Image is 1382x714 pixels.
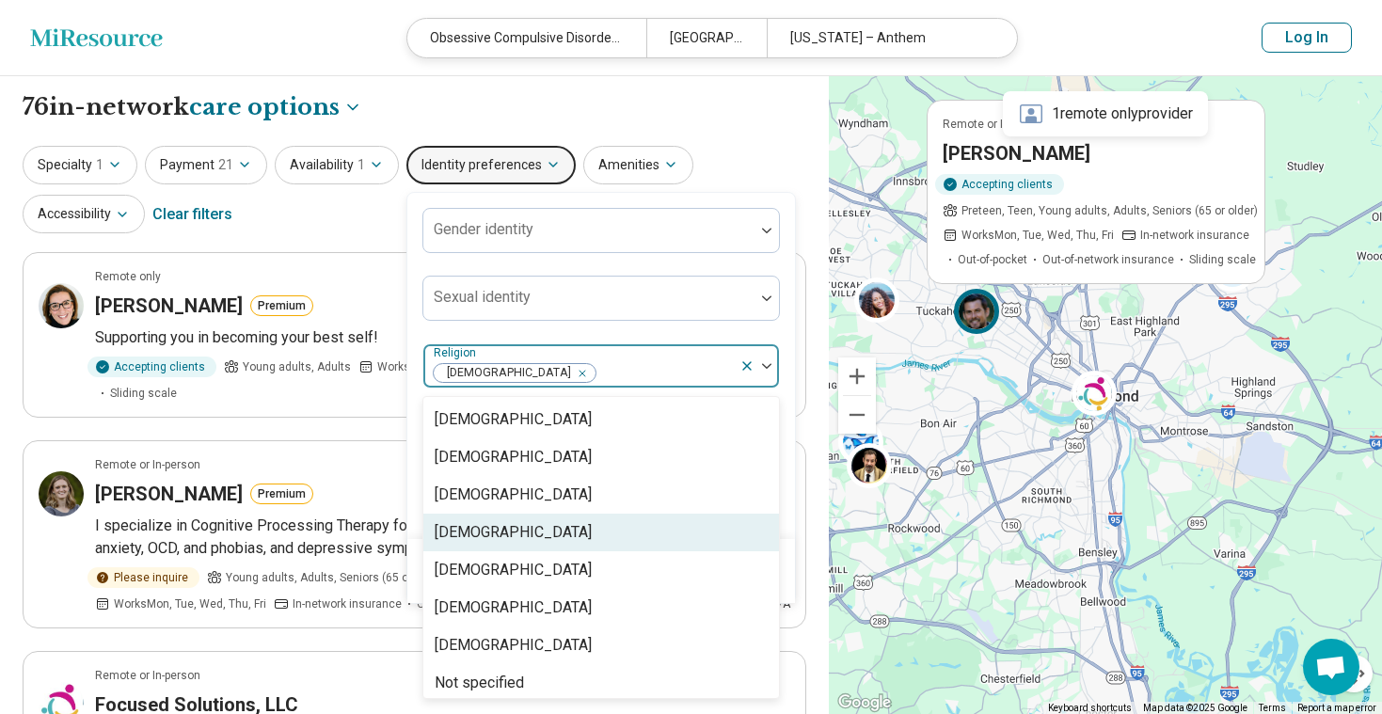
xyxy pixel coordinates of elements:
[218,155,233,175] span: 21
[377,358,512,375] span: Works Mon, Tue, Wed, Thu
[935,173,1064,194] div: Accepting clients
[243,358,351,375] span: Young adults, Adults
[961,201,1258,218] span: Preteen, Teen, Young adults, Adults, Seniors (65 or older)
[250,295,313,316] button: Premium
[434,364,577,382] span: [DEMOGRAPHIC_DATA]
[767,19,1006,57] div: [US_STATE] – Anthem
[417,595,486,612] span: Out-of-pocket
[434,346,480,359] label: Religion
[23,91,362,123] h1: 76 in-network
[435,559,592,581] div: [DEMOGRAPHIC_DATA]
[1143,703,1247,713] span: Map data ©2025 Google
[189,91,362,123] button: Care options
[1189,250,1256,267] span: Sliding scale
[646,19,766,57] div: [GEOGRAPHIC_DATA], [GEOGRAPHIC_DATA]
[87,357,216,377] div: Accepting clients
[583,146,693,184] button: Amenities
[1003,91,1208,136] div: 1 remote only provider
[145,146,267,184] button: Payment21
[95,481,243,507] h3: [PERSON_NAME]
[1259,703,1286,713] a: Terms (opens in new tab)
[407,19,646,57] div: Obsessive Compulsive Disorder (OCD)
[435,596,592,619] div: [DEMOGRAPHIC_DATA]
[95,667,200,684] p: Remote or In-person
[95,326,790,349] p: Supporting you in becoming your best self!
[958,250,1027,267] span: Out-of-pocket
[114,595,266,612] span: Works Mon, Tue, Wed, Thu, Fri
[95,456,200,473] p: Remote or In-person
[1262,23,1352,53] button: Log In
[275,146,399,184] button: Availability1
[87,567,199,588] div: Please inquire
[357,155,365,175] span: 1
[434,220,533,238] label: Gender identity
[406,146,576,184] button: Identity preferences
[95,293,243,319] h3: [PERSON_NAME]
[95,515,790,560] p: I specialize in Cognitive Processing Therapy for [MEDICAL_DATA] and also work with clients who ha...
[943,139,1090,166] h3: [PERSON_NAME]
[226,569,445,586] span: Young adults, Adults, Seniors (65 or older)
[434,288,531,306] label: Sexual identity
[435,446,592,468] div: [DEMOGRAPHIC_DATA]
[1140,226,1249,243] span: In-network insurance
[96,155,103,175] span: 1
[110,385,177,402] span: Sliding scale
[152,192,232,237] div: Clear filters
[1303,639,1359,695] div: Open chat
[250,484,313,504] button: Premium
[293,595,402,612] span: In-network insurance
[435,521,592,544] div: [DEMOGRAPHIC_DATA]
[961,226,1114,243] span: Works Mon, Tue, Wed, Thu, Fri
[189,91,340,123] span: care options
[435,672,524,694] div: Not specified
[838,396,876,434] button: Zoom out
[23,195,145,233] button: Accessibility
[1042,250,1174,267] span: Out-of-network insurance
[943,115,1048,132] p: Remote or In-person
[1297,703,1376,713] a: Report a map error
[435,408,592,431] div: [DEMOGRAPHIC_DATA]
[435,484,592,506] div: [DEMOGRAPHIC_DATA]
[435,634,592,657] div: [DEMOGRAPHIC_DATA]
[23,146,137,184] button: Specialty1
[838,357,876,395] button: Zoom in
[95,268,161,285] p: Remote only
